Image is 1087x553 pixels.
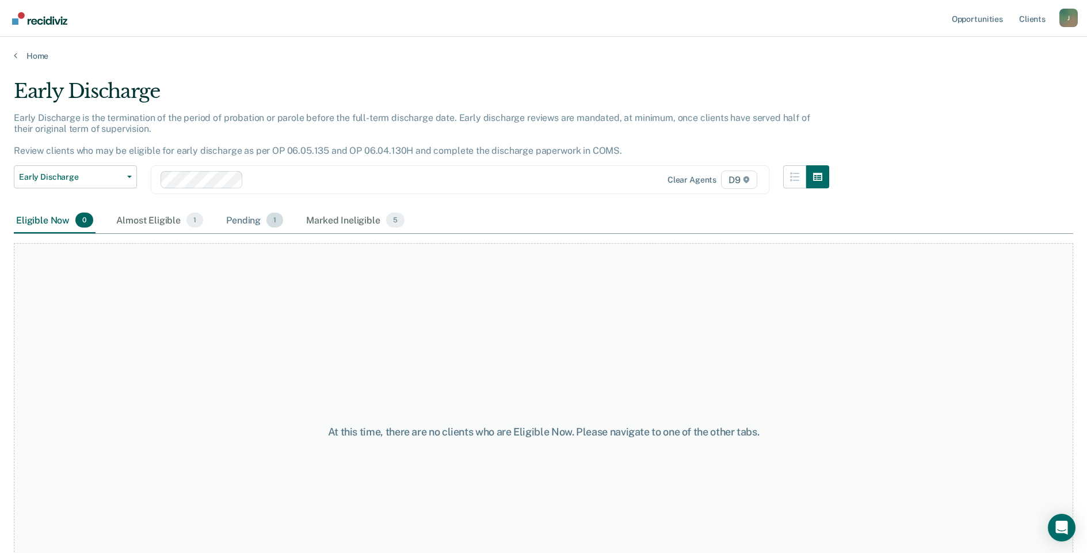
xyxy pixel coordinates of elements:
[721,171,757,189] span: D9
[1059,9,1078,27] div: J
[14,165,137,188] button: Early Discharge
[14,208,96,233] div: Eligible Now0
[75,213,93,228] span: 0
[304,208,407,233] div: Marked Ineligible5
[279,426,808,438] div: At this time, there are no clients who are Eligible Now. Please navigate to one of the other tabs.
[14,79,829,112] div: Early Discharge
[224,208,285,233] div: Pending1
[114,208,205,233] div: Almost Eligible1
[14,51,1073,61] a: Home
[12,12,67,25] img: Recidiviz
[14,112,810,157] p: Early Discharge is the termination of the period of probation or parole before the full-term disc...
[1059,9,1078,27] button: Profile dropdown button
[186,213,203,228] span: 1
[266,213,283,228] span: 1
[1048,514,1075,541] div: Open Intercom Messenger
[386,213,405,228] span: 5
[19,172,123,182] span: Early Discharge
[668,175,716,185] div: Clear agents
